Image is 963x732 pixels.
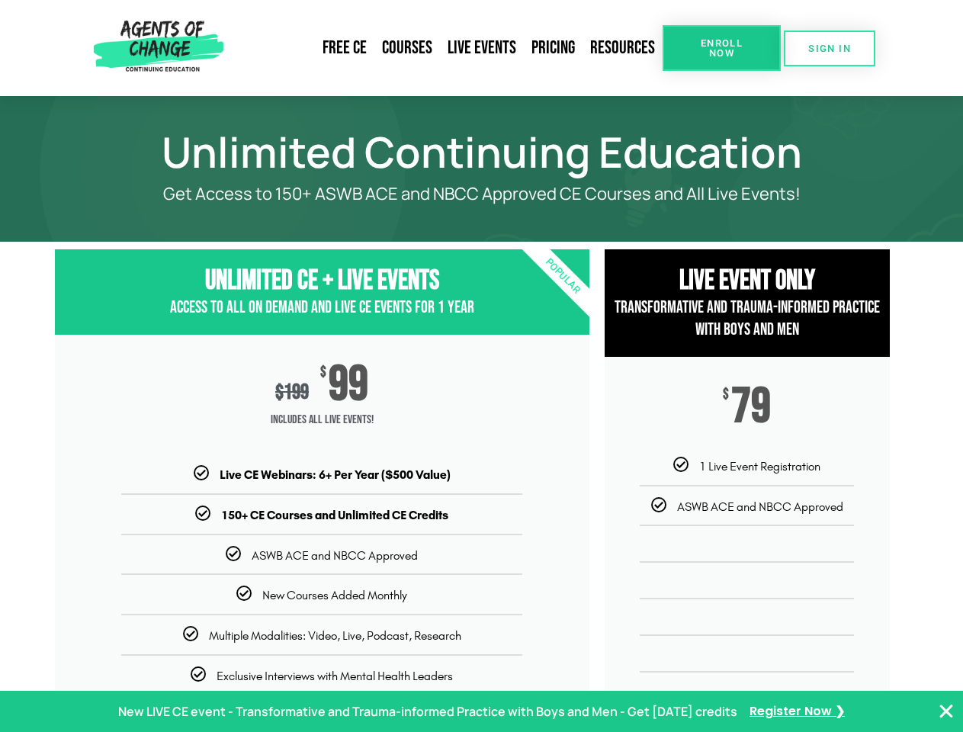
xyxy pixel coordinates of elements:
nav: Menu [230,30,663,66]
span: Includes ALL Live Events! [55,405,589,435]
div: Popular [474,188,650,364]
b: 150+ CE Courses and Unlimited CE Credits [221,508,448,522]
a: Register Now ❯ [750,701,845,723]
a: SIGN IN [784,30,875,66]
span: $ [275,380,284,405]
span: ASWB ACE and NBCC Approved [677,499,843,514]
a: Enroll Now [663,25,781,71]
a: Courses [374,30,440,66]
span: Exclusive Interviews with Mental Health Leaders [217,669,453,683]
a: Pricing [524,30,583,66]
h3: Live Event Only [605,265,890,297]
span: $ [320,365,326,380]
h3: Unlimited CE + Live Events [55,265,589,297]
span: Access to All On Demand and Live CE Events for 1 year [170,297,474,318]
span: 99 [329,365,368,405]
p: Get Access to 150+ ASWB ACE and NBCC Approved CE Courses and All Live Events! [108,185,855,204]
div: 199 [275,380,309,405]
a: Free CE [315,30,374,66]
button: Close Banner [937,702,955,721]
span: Enroll Now [687,38,756,58]
p: New LIVE CE event - Transformative and Trauma-informed Practice with Boys and Men - Get [DATE] cr... [118,701,737,723]
b: Live CE Webinars: 6+ Per Year ($500 Value) [220,467,451,482]
span: Multiple Modalities: Video, Live, Podcast, Research [209,628,461,643]
span: New Courses Added Monthly [262,588,407,602]
a: Live Events [440,30,524,66]
span: ASWB ACE and NBCC Approved [252,548,418,563]
span: Transformative and Trauma-informed Practice with Boys and Men [615,297,880,340]
h1: Unlimited Continuing Education [47,134,916,169]
span: $ [723,387,729,403]
span: 79 [731,387,771,427]
span: SIGN IN [808,43,851,53]
a: Resources [583,30,663,66]
span: 1 Live Event Registration [699,459,820,474]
